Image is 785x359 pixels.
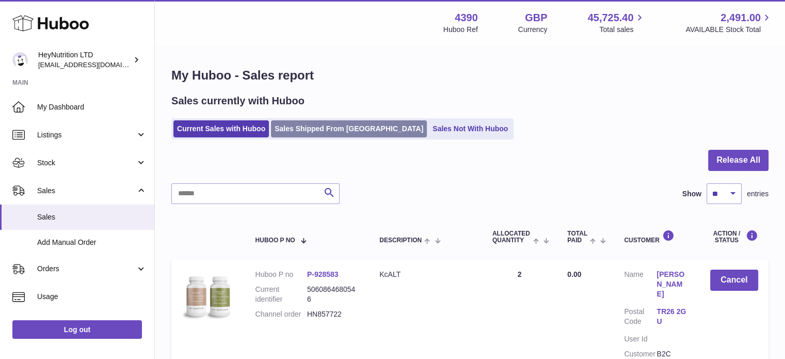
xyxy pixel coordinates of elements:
[429,120,511,137] a: Sales Not With Huboo
[443,25,478,35] div: Huboo Ref
[624,270,656,302] dt: Name
[307,285,359,304] dd: 5060864680546
[255,237,295,244] span: Huboo P no
[720,11,761,25] span: 2,491.00
[685,25,773,35] span: AVAILABLE Stock Total
[255,285,307,304] dt: Current identifier
[255,309,307,319] dt: Channel order
[567,270,581,278] span: 0.00
[12,52,28,68] img: info@heynutrition.com
[518,25,548,35] div: Currency
[37,292,147,302] span: Usage
[255,270,307,279] dt: Huboo P no
[37,212,147,222] span: Sales
[37,186,136,196] span: Sales
[710,230,758,244] div: Action / Status
[271,120,427,137] a: Sales Shipped From [GEOGRAPHIC_DATA]
[492,230,531,244] span: ALLOCATED Quantity
[682,189,701,199] label: Show
[307,309,359,319] dd: HN857722
[37,158,136,168] span: Stock
[38,50,131,70] div: HeyNutrition LTD
[525,11,547,25] strong: GBP
[37,238,147,247] span: Add Manual Order
[656,307,689,326] a: TR26 2GU
[587,11,645,35] a: 45,725.40 Total sales
[587,11,633,25] span: 45,725.40
[171,67,768,84] h1: My Huboo - Sales report
[38,60,152,69] span: [EMAIL_ADDRESS][DOMAIN_NAME]
[379,237,422,244] span: Description
[455,11,478,25] strong: 4390
[656,270,689,299] a: [PERSON_NAME]
[173,120,269,137] a: Current Sales with Huboo
[567,230,587,244] span: Total paid
[599,25,645,35] span: Total sales
[710,270,758,291] button: Cancel
[182,270,233,321] img: 43901725568432.jpg
[37,130,136,140] span: Listings
[747,189,768,199] span: entries
[708,150,768,171] button: Release All
[379,270,472,279] div: KcALT
[624,230,689,244] div: Customer
[37,264,136,274] span: Orders
[171,94,305,108] h2: Sales currently with Huboo
[12,320,142,339] a: Log out
[624,334,656,344] dt: User Id
[37,102,147,112] span: My Dashboard
[685,11,773,35] a: 2,491.00 AVAILABLE Stock Total
[624,307,656,329] dt: Postal Code
[307,270,339,278] a: P-928583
